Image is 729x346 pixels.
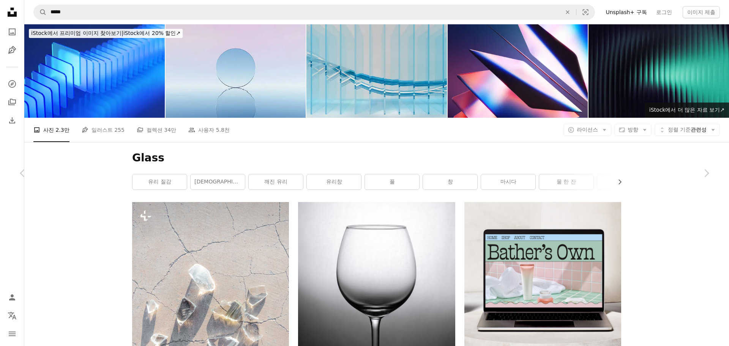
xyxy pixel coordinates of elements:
a: 탐색 [5,76,20,92]
button: 이미지 제출 [683,6,720,18]
a: 유리 질감 [133,174,187,190]
span: 정렬 기준 [668,126,691,133]
span: 5.8천 [216,126,230,134]
a: 마시다 [481,174,535,190]
a: iStock에서 프리미엄 이미지 찾아보기|iStock에서 20% 할인↗ [24,24,187,43]
span: iStock에서 더 많은 자료 보기 ↗ [649,107,724,113]
span: 방향 [628,126,638,133]
span: 관련성 [668,126,707,134]
button: 정렬 기준관련성 [655,124,720,136]
a: 사용자 5.8천 [188,118,230,142]
a: 유리창 [307,174,361,190]
img: 3D 렌더링, 차분한 파스텔 바다 수평선 배경에 반사 된 미래 초현실적 인 떠 다니는 원형 거울 [166,24,306,118]
a: 유리 건물 [597,174,652,190]
span: iStock에서 20% 할인 ↗ [31,30,180,36]
a: 사진 [5,24,20,39]
span: 라이선스 [577,126,598,133]
button: 메뉴 [5,326,20,341]
span: 34만 [164,126,176,134]
img: 동적 배열의 파란색 반투명 아크릴 시트의 추상적 인 모습 [24,24,165,118]
button: 언어 [5,308,20,323]
img: 현대 예술적 디자인의 추상적인 다채로운 그라디언트 레이어 [448,24,588,118]
a: 로그인 / 가입 [5,290,20,305]
img: 검은색 배경에 백록색 유리 그라데이션 — 신선함과 기술의 조화: 부드러운 색상 변화, 광택 질감 및 시각적 선명도. [589,24,729,118]
a: 갈라진 땅 위에 앉아 있는 바위 무리 [132,316,289,323]
a: 다운로드 내역 [5,113,20,128]
a: iStock에서 더 많은 자료 보기↗ [645,103,729,118]
a: 일러스트 255 [82,118,125,142]
a: [DEMOGRAPHIC_DATA] [191,174,245,190]
button: Unsplash 검색 [34,5,47,19]
button: 시각적 검색 [576,5,595,19]
form: 사이트 전체에서 이미지 찾기 [33,5,595,20]
a: Unsplash+ 구독 [601,6,651,18]
img: Data background [306,24,447,118]
a: 컬렉션 34만 [137,118,176,142]
a: 컬렉션 [5,95,20,110]
a: 창 [423,174,477,190]
a: 깨진 유리 [249,174,303,190]
h1: Glass [132,151,621,165]
a: 일러스트 [5,43,20,58]
a: 물 한 잔 [539,174,593,190]
a: 다음 [683,137,729,210]
a: 로그인 [652,6,677,18]
a: 풀 [365,174,419,190]
a: 와인 잔의 회색조 사진 [298,317,455,324]
button: 목록을 오른쪽으로 스크롤 [613,174,621,190]
span: 255 [114,126,125,134]
button: 방향 [614,124,652,136]
button: 삭제 [559,5,576,19]
button: 라이선스 [563,124,611,136]
span: iStock에서 프리미엄 이미지 찾아보기 | [31,30,123,36]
